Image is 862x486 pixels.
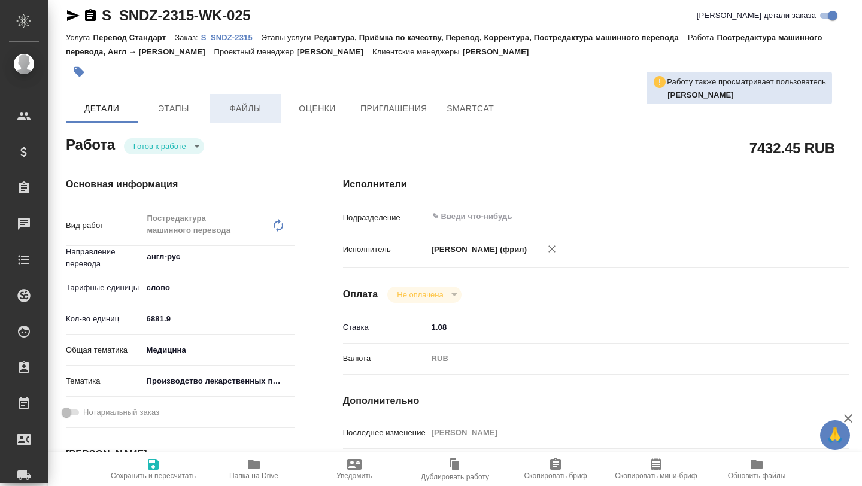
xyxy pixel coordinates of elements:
span: [PERSON_NAME] детали заказа [697,10,816,22]
span: Скопировать бриф [524,472,587,480]
input: ✎ Введи что-нибудь [142,310,295,327]
p: Направление перевода [66,246,142,270]
span: Сохранить и пересчитать [111,472,196,480]
p: Этапы услуги [262,33,314,42]
button: Дублировать работу [405,452,505,486]
h4: Дополнительно [343,394,849,408]
p: Валюта [343,353,427,364]
div: RUB [427,348,807,369]
span: Нотариальный заказ [83,406,159,418]
h4: [PERSON_NAME] [66,447,295,461]
p: [PERSON_NAME] [463,47,538,56]
button: Не оплачена [393,290,447,300]
p: Подразделение [343,212,427,224]
span: 🙏 [825,423,845,448]
button: Сохранить и пересчитать [103,452,204,486]
div: Готов к работе [124,138,204,154]
h4: Оплата [343,287,378,302]
h4: Основная информация [66,177,295,192]
p: Работу также просматривает пользователь [667,76,826,88]
button: Скопировать ссылку для ЯМессенджера [66,8,80,23]
p: Исполнитель [343,244,427,256]
span: Скопировать мини-бриф [615,472,697,480]
span: Оценки [289,101,346,116]
h4: Исполнители [343,177,849,192]
div: Медицина [142,340,295,360]
p: Тарифные единицы [66,282,142,294]
p: Общая тематика [66,344,142,356]
span: Папка на Drive [229,472,278,480]
span: Уведомить [336,472,372,480]
p: Вид работ [66,220,142,232]
a: S_SNDZ-2315-WK-025 [102,7,250,23]
div: слово [142,278,295,298]
span: SmartCat [442,101,499,116]
button: Уведомить [304,452,405,486]
p: Тематика [66,375,142,387]
span: Приглашения [360,101,427,116]
p: Клиентские менеджеры [372,47,463,56]
button: Скопировать мини-бриф [606,452,706,486]
button: Готов к работе [130,141,190,151]
button: 🙏 [820,420,850,450]
button: Удалить исполнителя [539,236,565,262]
p: Последнее изменение [343,427,427,439]
p: Ставка [343,321,427,333]
button: Добавить тэг [66,59,92,85]
span: Файлы [217,101,274,116]
button: Скопировать бриф [505,452,606,486]
span: Детали [73,101,130,116]
p: Кол-во единиц [66,313,142,325]
p: Горшкова Валентина [667,89,826,101]
div: Производство лекарственных препаратов [142,371,295,391]
button: Обновить файлы [706,452,807,486]
p: Перевод Стандарт [93,33,175,42]
button: Open [800,215,803,218]
span: Обновить файлы [728,472,786,480]
button: Папка на Drive [204,452,304,486]
button: Скопировать ссылку [83,8,98,23]
b: [PERSON_NAME] [667,90,734,99]
h2: 7432.45 RUB [749,138,835,158]
p: Услуга [66,33,93,42]
input: Пустое поле [427,424,807,441]
p: [PERSON_NAME] [297,47,372,56]
p: [PERSON_NAME] (фрил) [427,244,527,256]
p: Заказ: [175,33,201,42]
p: Работа [688,33,717,42]
p: Редактура, Приёмка по качеству, Перевод, Корректура, Постредактура машинного перевода [314,33,688,42]
p: Проектный менеджер [214,47,297,56]
button: Open [289,256,291,258]
div: Готов к работе [387,287,461,303]
input: ✎ Введи что-нибудь [427,318,807,336]
span: Дублировать работу [421,473,489,481]
p: S_SNDZ-2315 [201,33,262,42]
span: Этапы [145,101,202,116]
a: S_SNDZ-2315 [201,32,262,42]
input: ✎ Введи что-нибудь [431,209,763,224]
h2: Работа [66,133,115,154]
